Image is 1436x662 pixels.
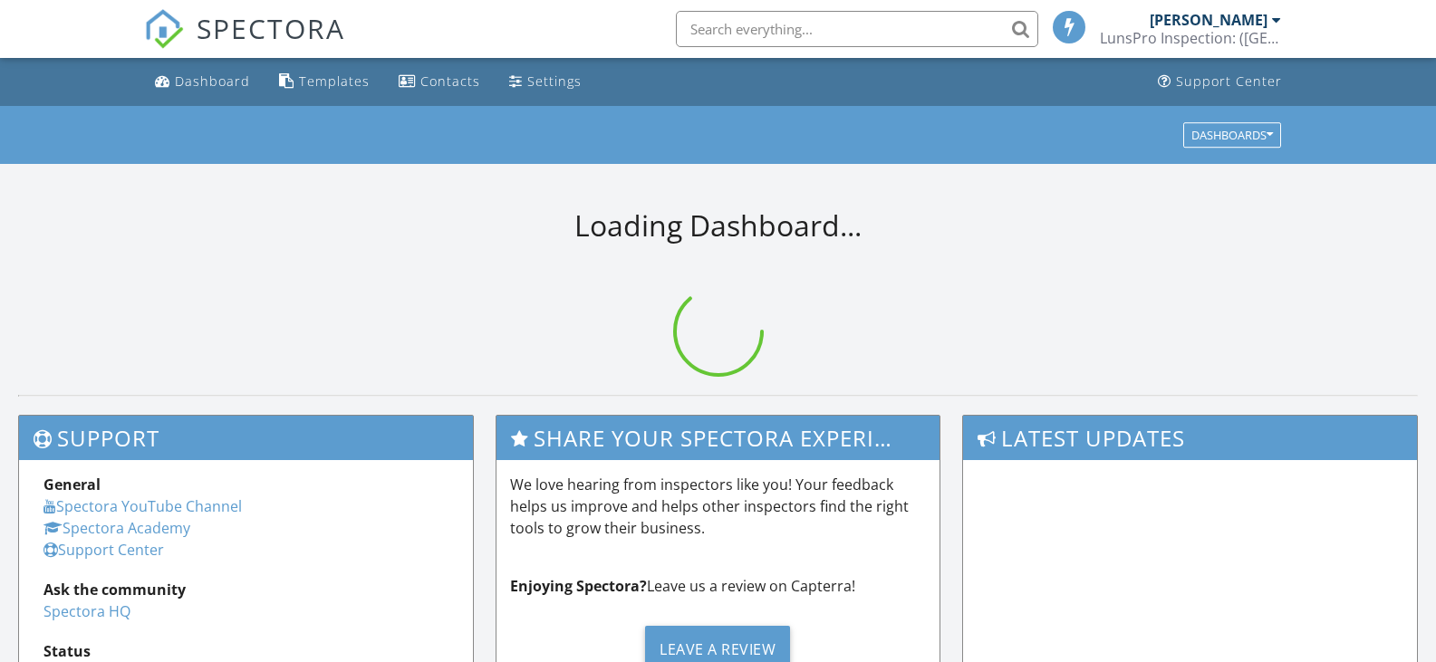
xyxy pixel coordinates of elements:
div: Support Center [1176,72,1282,90]
a: Support Center [43,540,164,560]
div: Ask the community [43,579,448,600]
a: Settings [502,65,589,99]
a: Spectora YouTube Channel [43,496,242,516]
img: The Best Home Inspection Software - Spectora [144,9,184,49]
div: Contacts [420,72,480,90]
div: Settings [527,72,582,90]
h3: Support [19,416,473,460]
div: Dashboard [175,72,250,90]
a: Spectora HQ [43,601,130,621]
a: Support Center [1151,65,1289,99]
a: SPECTORA [144,24,345,62]
a: Contacts [391,65,487,99]
p: We love hearing from inspectors like you! Your feedback helps us improve and helps other inspecto... [510,474,926,539]
span: SPECTORA [197,9,345,47]
div: Templates [299,72,370,90]
div: [PERSON_NAME] [1150,11,1267,29]
a: Templates [272,65,377,99]
input: Search everything... [676,11,1038,47]
div: Status [43,640,448,662]
button: Dashboards [1183,122,1281,148]
h3: Latest Updates [963,416,1417,460]
div: LunsPro Inspection: (Atlanta) [1100,29,1281,47]
a: Spectora Academy [43,518,190,538]
strong: General [43,475,101,494]
div: Dashboards [1191,129,1273,141]
strong: Enjoying Spectora? [510,576,647,596]
a: Dashboard [148,65,257,99]
p: Leave us a review on Capterra! [510,575,926,597]
h3: Share Your Spectora Experience [496,416,940,460]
